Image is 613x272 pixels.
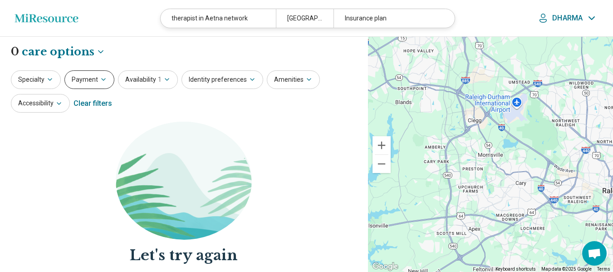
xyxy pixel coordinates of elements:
[333,9,449,28] div: Insurance plan
[158,75,162,84] span: 1
[11,94,70,113] button: Accessibility
[64,70,114,89] button: Payment
[22,44,105,59] button: Care options
[597,267,610,272] a: Terms (opens in new tab)
[373,155,391,173] button: Zoom out
[22,44,94,59] span: care options
[582,241,607,266] div: Open chat
[267,70,320,89] button: Amenities
[11,44,105,59] h1: 0
[541,267,592,272] span: Map data ©2025 Google
[552,14,583,23] p: DHARMA
[373,136,391,154] button: Zoom in
[161,9,276,28] div: therapist in Aetna network
[11,70,61,89] button: Specialty
[74,93,112,114] div: Clear filters
[11,245,357,266] h2: Let's try again
[118,70,178,89] button: Availability1
[181,70,263,89] button: Identity preferences
[276,9,333,28] div: [GEOGRAPHIC_DATA], [GEOGRAPHIC_DATA]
